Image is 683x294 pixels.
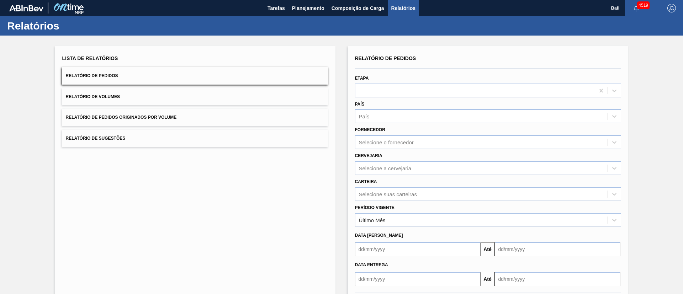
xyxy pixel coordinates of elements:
[481,242,495,256] button: Até
[62,88,328,106] button: Relatório de Volumes
[481,272,495,286] button: Até
[355,127,385,132] label: Fornecedor
[62,67,328,85] button: Relatório de Pedidos
[495,242,620,256] input: dd/mm/yyyy
[355,262,388,267] span: Data entrega
[292,4,324,12] span: Planejamento
[359,139,414,145] div: Selecione o fornecedor
[359,113,370,119] div: País
[355,272,481,286] input: dd/mm/yyyy
[495,272,620,286] input: dd/mm/yyyy
[66,115,177,120] span: Relatório de Pedidos Originados por Volume
[667,4,676,12] img: Logout
[355,102,365,107] label: País
[359,217,386,223] div: Último Mês
[66,94,120,99] span: Relatório de Volumes
[359,191,417,197] div: Selecione suas carteiras
[625,3,648,13] button: Notificações
[62,130,328,147] button: Relatório de Sugestões
[355,242,481,256] input: dd/mm/yyyy
[66,136,126,141] span: Relatório de Sugestões
[355,205,395,210] label: Período Vigente
[637,1,650,9] span: 4519
[359,165,412,171] div: Selecione a cervejaria
[355,179,377,184] label: Carteira
[391,4,415,12] span: Relatórios
[332,4,384,12] span: Composição de Carga
[9,5,43,11] img: TNhmsLtSVTkK8tSr43FrP2fwEKptu5GPRR3wAAAABJRU5ErkJggg==
[355,233,403,238] span: Data [PERSON_NAME]
[355,55,416,61] span: Relatório de Pedidos
[66,73,118,78] span: Relatório de Pedidos
[62,55,118,61] span: Lista de Relatórios
[355,153,382,158] label: Cervejaria
[7,22,133,30] h1: Relatórios
[62,109,328,126] button: Relatório de Pedidos Originados por Volume
[355,76,369,81] label: Etapa
[268,4,285,12] span: Tarefas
